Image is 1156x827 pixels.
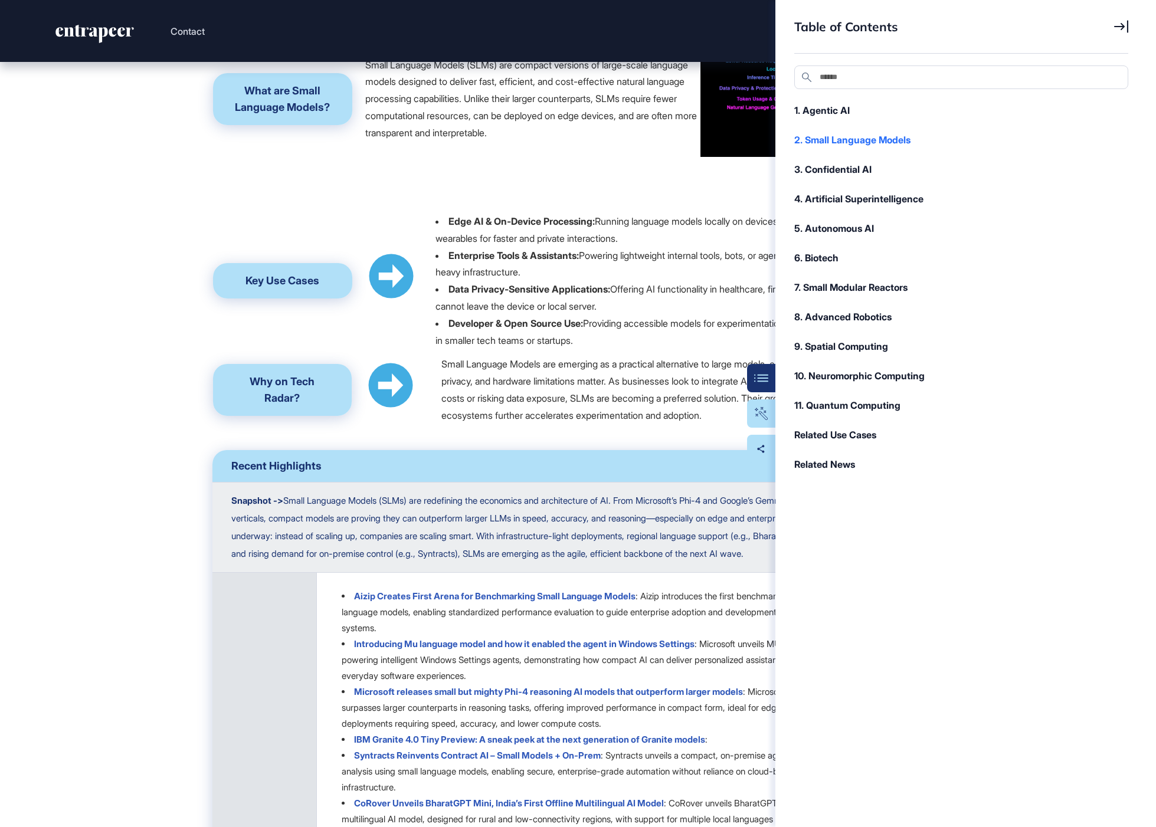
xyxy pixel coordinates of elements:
a: Aizip Creates First Arena for Benchmarking Small Language Models [354,590,636,602]
span: Key Use Cases [245,274,319,287]
div: 11. Quantum Computing [794,398,1116,412]
strong: Developer & Open Source Use: [448,317,583,329]
li: : Syntracts unveils a compact, on-premise agentic AI for contract analysis using small language m... [342,747,886,795]
span: Recent Highlights [231,460,322,472]
span: Why on Tech Radar? [250,375,315,404]
div: Related Use Cases [794,428,1116,442]
button: Contact [171,24,205,39]
div: 2. Small Language Models [794,133,1116,147]
p: Powering lightweight internal tools, bots, or agents within organizations without needing heavy i... [435,250,939,278]
div: 1. Agentic AI [794,103,1116,117]
div: 6. Biotech [794,251,1116,265]
div: 9. Spatial Computing [794,339,1116,353]
div: Small Language Models are emerging as a practical alternative to large models, especially in cont... [441,356,943,424]
span: Table of Contents [794,19,898,34]
div: Small Language Models (SLMs) are compact versions of large-scale language models designed to deli... [365,57,699,142]
p: Providing accessible models for experimentation, fine-tuning, and custom applications in smaller ... [435,317,940,346]
strong: Snapshot -> [231,495,283,506]
a: Syntracts Reinvents Contract AI – Small Models + On-Prem [354,750,601,761]
div: Related News [794,457,1116,471]
p: Offering AI functionality in healthcare, finance, or legal sectors where data cannot leave the de... [435,283,915,312]
div: 5. Autonomous AI [794,221,1116,235]
li: : Microsoft’s Phi-4 small model surpasses larger counterparts in reasoning tasks, offering improv... [342,684,886,731]
a: Microsoft releases small but mighty Phi-4 reasoning AI models that outperform larger models [354,686,743,697]
strong: Edge AI & On-Device Processing: [448,215,595,227]
p: Running language models locally on devices like smartphones, IoT devices, or wearables for faster... [435,215,916,244]
strong: Data Privacy-Sensitive Applications: [448,283,610,295]
div: 7. Small Modular Reactors [794,280,1116,294]
div: 10. Neuromorphic Computing [794,369,1116,383]
li: : Microsoft unveils MU, a small language model powering intelligent Windows Settings agents, demo... [342,636,886,684]
li: : CoRover unveils BharatGPT Mini, India’s first offline, multilingual AI model, designed for rura... [342,795,886,827]
span: What are Small Language Models? [235,84,330,113]
strong: Enterprise Tools & Assistants: [448,250,579,261]
span: Small Language Models (SLMs) are redefining the economics and architecture of AI. From Microsoft’... [231,495,885,559]
div: 3. Confidential AI [794,162,1116,176]
li: : Aizip introduces the first benchmarking platform for small language models, enabling standardiz... [342,588,886,636]
a: entrapeer-logo [54,25,135,47]
div: 8. Advanced Robotics [794,310,1116,324]
div: 4. Artificial Superintelligence [794,192,1116,206]
a: CoRover Unveils BharatGPT Mini, India’s First Offline Multilingual AI Model [354,798,664,809]
li: : [342,731,886,747]
a: Introducing Mu language model and how it enabled the agent in Windows Settings [354,638,695,649]
a: IBM Granite 4.0 Tiny Preview: A sneak peek at the next generation of Granite models [354,734,705,745]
